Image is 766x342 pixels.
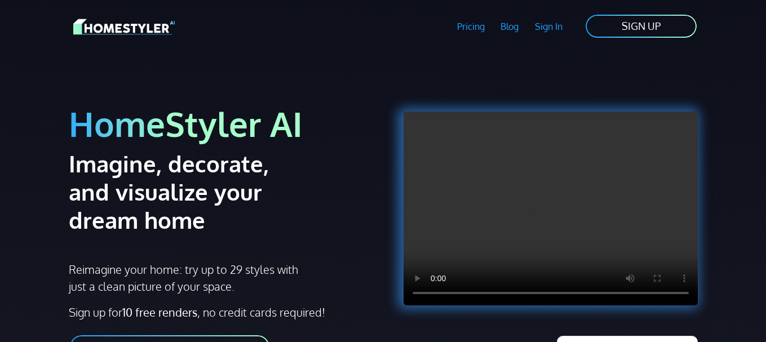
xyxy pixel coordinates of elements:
[69,103,377,145] h1: HomeStyler AI
[585,14,698,39] a: SIGN UP
[527,14,571,39] a: Sign In
[69,304,377,321] p: Sign up for , no credit cards required!
[122,305,197,319] strong: 10 free renders
[449,14,493,39] a: Pricing
[69,149,315,234] h2: Imagine, decorate, and visualize your dream home
[73,17,175,37] img: HomeStyler AI logo
[69,261,300,295] p: Reimagine your home: try up to 29 styles with just a clean picture of your space.
[493,14,527,39] a: Blog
